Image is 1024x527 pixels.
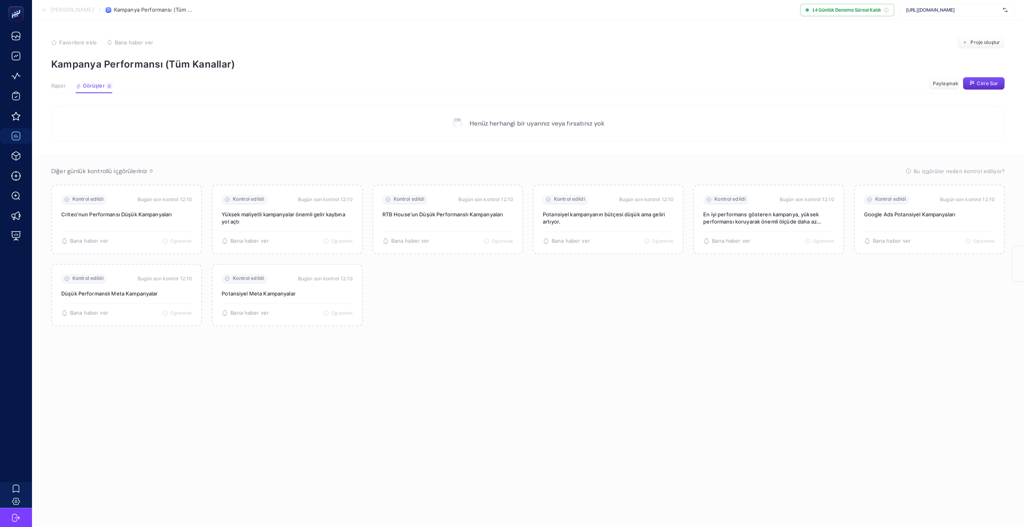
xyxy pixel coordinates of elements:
[805,238,834,244] button: Öğrenmek
[875,196,906,202] font: Kontrol edildi
[61,211,172,218] font: Criteo'nun Performansı Düşük Kampanyaları
[61,310,108,316] button: Bana haber ver
[492,238,513,244] font: Öğrenmek
[170,238,192,244] font: Öğrenmek
[51,185,1005,326] section: Pasif İçgörü Paketleri
[51,82,66,89] font: Rapor
[963,77,1005,90] button: Cin'e Sor
[138,275,192,281] font: Bugün son kontrol 12:10
[99,6,101,13] font: /
[233,196,264,202] font: Kontrol edildi
[977,80,998,86] font: Cin'e Sor
[864,238,911,244] button: Bana haber ver
[928,77,960,90] button: Paylaşmak
[298,275,353,281] font: Bugün son kontrol 12:10
[873,238,911,244] font: Bana haber ver
[59,39,97,46] font: Favorilere ekle
[51,167,147,175] font: Diğer günlük kontrollü içgörüleriniz
[222,238,269,244] button: Bana haber ver
[554,196,585,202] font: Kontrol edildi
[331,310,353,316] font: Öğrenmek
[107,39,153,46] button: Bana haber ver
[323,238,353,244] button: Öğrenmek
[812,7,881,13] font: 14 Günlük Deneme Süresi Kaldı
[230,238,269,244] font: Bana haber ver
[965,238,995,244] button: Öğrenmek
[170,310,192,316] font: Öğrenmek
[780,196,834,202] font: Bugün son kontrol 12:10
[813,238,834,244] font: Öğrenmek
[331,238,353,244] font: Öğrenmek
[72,196,104,202] font: Kontrol edildi
[382,211,503,218] font: RTB House'un Düşük Performanslı Kampanyaları
[543,238,590,244] button: Bana haber ver
[970,39,1000,45] font: Proje oluştur
[458,196,513,202] font: Bugün son kontrol 12:10
[703,211,821,232] font: En iyi performans gösteren kampanya, yüksek performansı koruyarak önemli ölçüde daha az harcama y...
[51,58,235,70] font: Kampanya Performansı (Tüm Kanallar)
[484,238,513,244] button: Öğrenmek
[72,275,104,281] font: Kontrol edildi
[162,238,192,244] button: Öğrenmek
[652,238,674,244] font: Öğrenmek
[298,196,353,202] font: Bugün son kontrol 12:10
[233,275,264,281] font: Kontrol edildi
[138,196,192,202] font: Bugün son kontrol 12:10
[703,238,750,244] button: Bana haber ver
[619,196,674,202] font: Bugün son kontrol 12:10
[115,39,153,46] font: Bana haber ver
[323,310,353,316] button: Öğrenmek
[644,238,674,244] button: Öğrenmek
[70,238,108,244] font: Bana haber ver
[940,196,995,202] font: Bugün son kontrol 12:10
[391,238,430,244] font: Bana haber ver
[933,80,958,86] font: Paylaşmak
[50,6,94,13] font: [PERSON_NAME]
[70,309,108,316] font: Bana haber ver
[543,211,665,225] font: Potansiyel kampanyanın bütçesi düşük ama geliri artıyor.
[914,168,1005,174] font: Bu içgörüler neden kontrol ediliyor?
[222,310,269,316] button: Bana haber ver
[108,84,110,88] font: 8
[958,36,1005,49] button: Proje oluştur
[394,196,425,202] font: Kontrol edildi
[382,238,430,244] button: Bana haber ver
[222,290,296,297] font: Potansiyel Meta Kampanyalar
[230,309,269,316] font: Bana haber ver
[61,238,108,244] button: Bana haber ver
[712,238,750,244] font: Bana haber ver
[906,7,955,13] font: [URL][DOMAIN_NAME]
[714,196,746,202] font: Kontrol edildi
[222,211,345,225] font: Yüksek maliyetli kampanyalar önemli gelir kaybına yol açtı
[51,39,97,46] button: Favorilere ekle
[162,310,192,316] button: Öğrenmek
[973,238,995,244] font: Öğrenmek
[114,6,210,13] font: Kampanya Performansı (Tüm Kanallar)
[61,290,158,297] font: Düşük Performanslı Meta Kampanyalar
[864,211,955,218] font: Google Ads Potansiyel Kampanyaları
[1003,6,1008,14] img: svg%3e
[470,119,604,128] font: Henüz herhangi bir uyarınız veya fırsatınız yok
[552,238,590,244] font: Bana haber ver
[83,82,105,89] font: Görüşler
